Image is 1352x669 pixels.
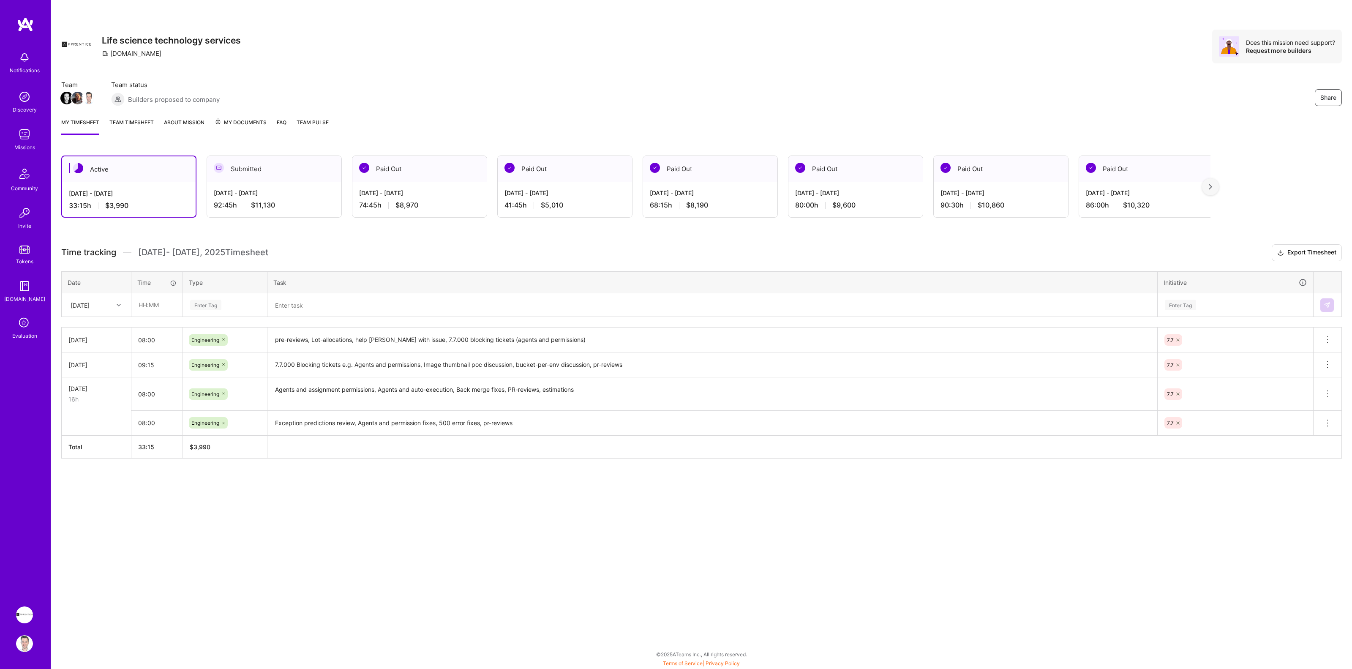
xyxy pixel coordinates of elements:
img: Paid Out [650,163,660,173]
a: My timesheet [61,118,99,135]
a: Team timesheet [109,118,154,135]
div: 68:15 h [650,201,771,210]
input: HH:MM [131,412,183,434]
div: [DATE] - [DATE] [650,188,771,197]
div: 16h [68,395,124,404]
th: Type [183,271,267,293]
span: Team Pulse [297,119,329,126]
div: [DATE] - [DATE] [504,188,625,197]
span: 7.7 [1167,337,1174,343]
a: Team Member Avatar [61,91,72,105]
th: 33:15 [131,435,183,458]
div: Initiative [1164,278,1307,287]
div: Enter Tag [190,298,221,311]
span: Share [1320,93,1336,102]
a: About Mission [164,118,204,135]
img: Team Member Avatar [82,92,95,104]
div: 74:45 h [359,201,480,210]
i: icon Download [1277,248,1284,257]
img: bell [16,49,33,66]
div: Discovery [13,105,37,114]
span: 7.7 [1167,362,1174,368]
div: 41:45 h [504,201,625,210]
img: User Avatar [16,635,33,652]
div: [DATE] - [DATE] [359,188,480,197]
th: Task [267,271,1158,293]
button: Share [1315,89,1342,106]
button: Export Timesheet [1272,244,1342,261]
div: [DATE] [68,360,124,369]
div: Does this mission need support? [1246,38,1335,46]
a: FAQ [277,118,286,135]
span: Engineering [191,420,219,426]
span: $3,990 [105,201,128,210]
img: Paid Out [504,163,515,173]
img: Paid Out [795,163,805,173]
textarea: 7.7.000 Blocking tickets e.g. Agents and permissions, Image thumbnail poc discussion, bucket-per-... [268,353,1156,377]
div: [DATE] - [DATE] [940,188,1061,197]
img: right [1209,184,1212,190]
span: $11,130 [251,201,275,210]
img: Submit [1324,302,1330,309]
span: $8,970 [395,201,418,210]
div: Missions [14,143,35,152]
div: Paid Out [643,156,777,182]
span: 7.7 [1167,391,1174,397]
textarea: pre-reviews, Lot-allocations, help [PERSON_NAME] with issue, 7.7.000 blocking tickets (agents and... [268,328,1156,352]
img: logo [17,17,34,32]
div: [DOMAIN_NAME] [102,49,161,58]
img: Active [73,163,83,173]
a: Apprentice: Life science technology services [14,606,35,623]
img: guide book [16,278,33,295]
span: [DATE] - [DATE] , 2025 Timesheet [138,247,268,258]
span: Engineering [191,337,219,343]
a: My Documents [215,118,267,135]
img: Apprentice: Life science technology services [16,606,33,623]
a: Team Pulse [297,118,329,135]
img: tokens [19,246,30,254]
img: Paid Out [940,163,951,173]
input: HH:MM [131,354,183,376]
th: Total [62,435,131,458]
span: $9,600 [832,201,856,210]
span: Team status [111,80,220,89]
a: User Avatar [14,635,35,652]
input: HH:MM [132,294,182,316]
div: [DATE] - [DATE] [795,188,916,197]
div: 86:00 h [1086,201,1207,210]
a: Terms of Service [663,660,703,666]
img: Builders proposed to company [111,93,125,106]
span: $8,190 [686,201,708,210]
div: Notifications [10,66,40,75]
div: [DATE] [68,336,124,344]
textarea: Exception predictions review, Agents and permission fixes, 500 error fixes, pr-reviews [268,412,1156,435]
span: Engineering [191,362,219,368]
div: Submitted [207,156,341,182]
div: 33:15 h [69,201,189,210]
div: Evaluation [12,331,37,340]
div: Tokens [16,257,33,266]
span: My Documents [215,118,267,127]
span: 7.7 [1167,420,1174,426]
div: [DATE] [68,384,124,393]
span: Team [61,80,94,89]
h3: Life science technology services [102,35,241,46]
div: [DATE] - [DATE] [214,188,335,197]
div: Paid Out [934,156,1068,182]
span: | [663,660,740,666]
div: Paid Out [498,156,632,182]
div: Invite [18,221,31,230]
span: Time tracking [61,247,116,258]
div: 92:45 h [214,201,335,210]
img: Community [14,164,35,184]
div: [DATE] - [DATE] [1086,188,1207,197]
span: Builders proposed to company [128,95,220,104]
i: icon SelectionTeam [16,315,33,331]
img: Avatar [1219,36,1239,57]
div: Paid Out [788,156,923,182]
div: [DOMAIN_NAME] [4,295,45,303]
img: Team Member Avatar [71,92,84,104]
input: HH:MM [131,329,183,351]
img: Submitted [214,163,224,173]
div: © 2025 ATeams Inc., All rights reserved. [51,644,1352,665]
